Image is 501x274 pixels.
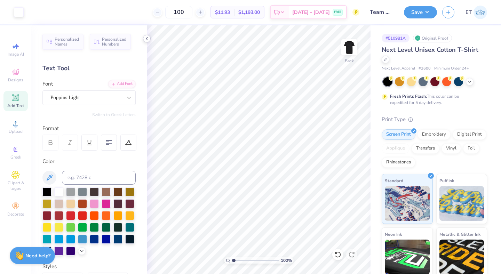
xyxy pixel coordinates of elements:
[385,177,403,184] span: Standard
[365,5,399,19] input: Untitled Design
[281,257,292,264] span: 100 %
[3,180,28,191] span: Clipart & logos
[453,129,486,140] div: Digital Print
[382,143,409,154] div: Applique
[292,9,330,16] span: [DATE] - [DATE]
[382,129,415,140] div: Screen Print
[92,112,136,118] button: Switch to Greek Letters
[8,77,23,83] span: Designs
[108,80,136,88] div: Add Font
[439,231,480,238] span: Metallic & Glitter Ink
[102,37,127,47] span: Personalized Numbers
[165,6,192,18] input: – –
[382,157,415,168] div: Rhinestones
[412,143,439,154] div: Transfers
[42,124,136,132] div: Format
[10,154,21,160] span: Greek
[442,143,461,154] div: Vinyl
[385,186,430,221] img: Standard
[42,263,136,271] div: Styles
[404,6,437,18] button: Save
[382,34,409,42] div: # 510981A
[390,93,476,106] div: This color can be expedited for 5 day delivery.
[7,103,24,108] span: Add Text
[419,66,431,72] span: # 3600
[390,94,427,99] strong: Fresh Prints Flash:
[413,34,452,42] div: Original Proof
[334,10,341,15] span: FREE
[382,66,415,72] span: Next Level Apparel
[62,171,136,185] input: e.g. 7428 c
[439,177,454,184] span: Puff Ink
[42,80,53,88] label: Font
[474,6,487,19] img: Elaina Thomas
[466,8,472,16] span: ET
[25,252,50,259] strong: Need help?
[466,6,487,19] a: ET
[9,129,23,134] span: Upload
[385,231,402,238] span: Neon Ink
[434,66,469,72] span: Minimum Order: 24 +
[345,58,354,64] div: Back
[342,40,356,54] img: Back
[417,129,451,140] div: Embroidery
[42,64,136,73] div: Text Tool
[55,37,79,47] span: Personalized Names
[7,211,24,217] span: Decorate
[238,9,260,16] span: $1,193.00
[215,9,230,16] span: $11.93
[382,115,487,123] div: Print Type
[42,158,136,166] div: Color
[463,143,479,154] div: Foil
[8,51,24,57] span: Image AI
[439,186,484,221] img: Puff Ink
[382,46,478,54] span: Next Level Unisex Cotton T-Shirt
